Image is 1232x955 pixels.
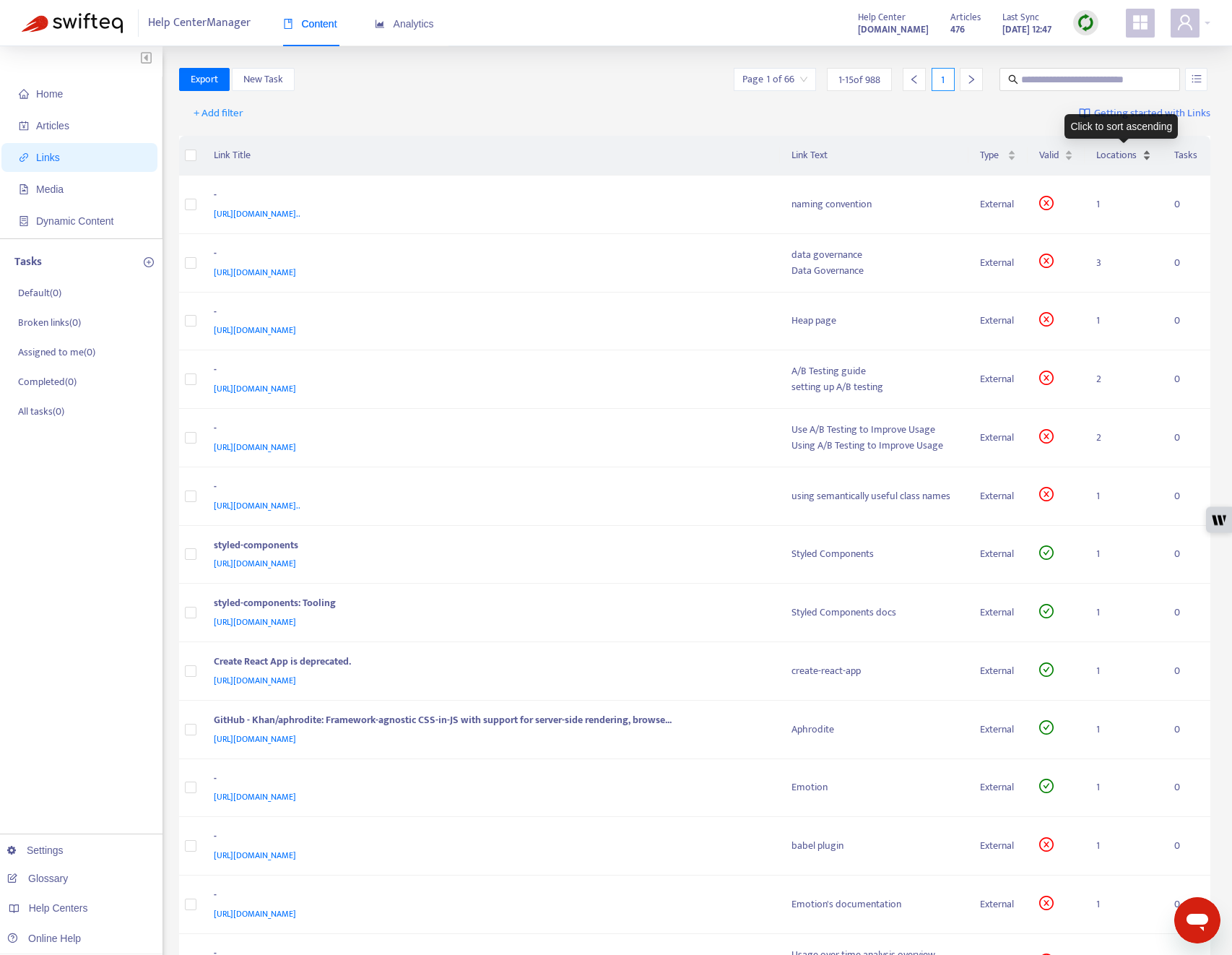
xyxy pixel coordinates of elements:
div: - [214,771,763,790]
span: [URL][DOMAIN_NAME] [214,673,296,688]
p: Assigned to me ( 0 ) [18,345,95,360]
span: [URL][DOMAIN_NAME] [214,265,296,280]
div: data governance [791,247,957,263]
div: Heap page [791,313,957,329]
div: External [980,488,1016,504]
td: 0 [1163,701,1210,759]
span: check-circle [1039,545,1054,560]
span: Getting started with Links [1094,105,1210,122]
div: - [214,362,763,381]
span: + Add filter [194,105,243,122]
img: sync.dc5367851b00ba804db3.png [1077,14,1095,32]
div: create-react-app [791,663,957,679]
span: Type [980,147,1005,163]
td: 1 [1085,642,1163,701]
td: 0 [1163,234,1210,293]
span: right [966,74,976,85]
span: appstore [1132,14,1149,31]
p: Default ( 0 ) [18,285,61,301]
span: container [19,216,29,226]
td: 0 [1163,467,1210,526]
span: Export [191,72,218,87]
span: [URL][DOMAIN_NAME] [214,907,296,921]
img: Swifteq [22,13,123,33]
div: Emotion's documentation [791,896,957,912]
strong: 476 [950,22,965,38]
div: styled-components [214,537,763,556]
span: close-circle [1039,429,1054,444]
td: 1 [1085,584,1163,642]
span: [URL][DOMAIN_NAME] [214,848,296,863]
div: Create React App is deprecated. [214,654,763,673]
td: 0 [1163,293,1210,351]
div: 1 [932,68,955,91]
span: close-circle [1039,196,1054,210]
td: 0 [1163,642,1210,701]
p: Completed ( 0 ) [18,374,77,389]
span: [URL][DOMAIN_NAME] [214,556,296,571]
span: Help Center [858,9,906,25]
div: External [980,313,1016,329]
th: Locations [1085,136,1163,176]
span: [URL][DOMAIN_NAME] [214,323,296,337]
span: Content [283,18,337,30]
span: Links [36,152,60,163]
div: External [980,838,1016,854]
span: check-circle [1039,662,1054,677]
span: close-circle [1039,487,1054,501]
span: Valid [1039,147,1062,163]
strong: [DATE] 12:47 [1002,22,1051,38]
span: account-book [19,121,29,131]
div: - [214,246,763,264]
span: [URL][DOMAIN_NAME].. [214,498,300,513]
span: link [19,152,29,163]
div: naming convention [791,196,957,212]
span: check-circle [1039,779,1054,793]
div: styled-components: Tooling [214,595,763,614]
div: External [980,546,1016,562]
th: Link Title [202,136,780,176]
td: 2 [1085,350,1163,409]
span: close-circle [1039,312,1054,327]
span: Articles [950,9,981,25]
div: - [214,187,763,206]
span: Dynamic Content [36,215,113,227]
span: close-circle [1039,371,1054,385]
span: 1 - 15 of 988 [838,72,880,87]
td: 1 [1085,176,1163,234]
td: 3 [1085,234,1163,293]
div: External [980,605,1016,621]
div: Click to sort ascending [1064,114,1178,139]
span: [URL][DOMAIN_NAME] [214,790,296,804]
span: left [909,74,919,85]
img: image-link [1079,108,1090,119]
span: [URL][DOMAIN_NAME] [214,381,296,396]
div: - [214,479,763,498]
td: 0 [1163,817,1210,876]
div: External [980,722,1016,738]
div: setting up A/B testing [791,379,957,395]
div: External [980,663,1016,679]
td: 1 [1085,526,1163,584]
div: Styled Components [791,546,957,562]
button: New Task [232,68,295,91]
span: check-circle [1039,604,1054,618]
div: GitHub - Khan/aphrodite: Framework-agnostic CSS-in-JS with support for server-side rendering, bro... [214,712,763,731]
div: Emotion [791,779,957,795]
button: + Add filter [183,102,254,125]
span: unordered-list [1192,74,1202,84]
div: - [214,304,763,323]
button: unordered-list [1185,68,1207,91]
span: Last Sync [1002,9,1039,25]
div: Data Governance [791,263,957,279]
span: file-image [19,184,29,194]
div: A/B Testing guide [791,363,957,379]
td: 1 [1085,467,1163,526]
span: close-circle [1039,837,1054,852]
a: Settings [7,844,64,856]
span: home [19,89,29,99]
a: [DOMAIN_NAME] [858,21,929,38]
div: Using A/B Testing to Improve Usage [791,438,957,454]
td: 1 [1085,817,1163,876]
